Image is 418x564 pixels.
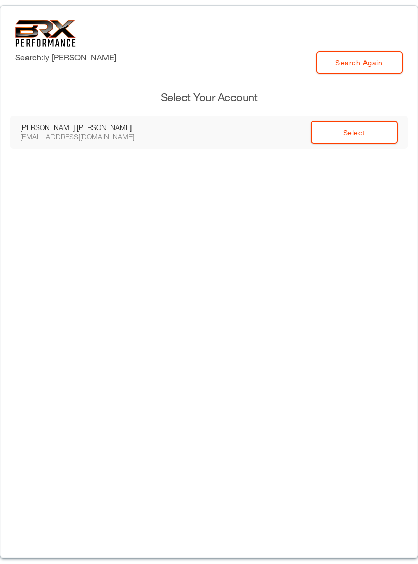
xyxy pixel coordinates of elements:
[15,51,116,63] label: Search: ly [PERSON_NAME]
[10,90,408,106] h3: Select Your Account
[20,123,158,132] div: [PERSON_NAME] [PERSON_NAME]
[15,20,76,47] img: 6f7da32581c89ca25d665dc3aae533e4f14fe3ef_original.svg
[316,51,403,74] a: Search Again
[311,121,398,144] a: Select
[20,132,158,141] div: [EMAIL_ADDRESS][DOMAIN_NAME]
